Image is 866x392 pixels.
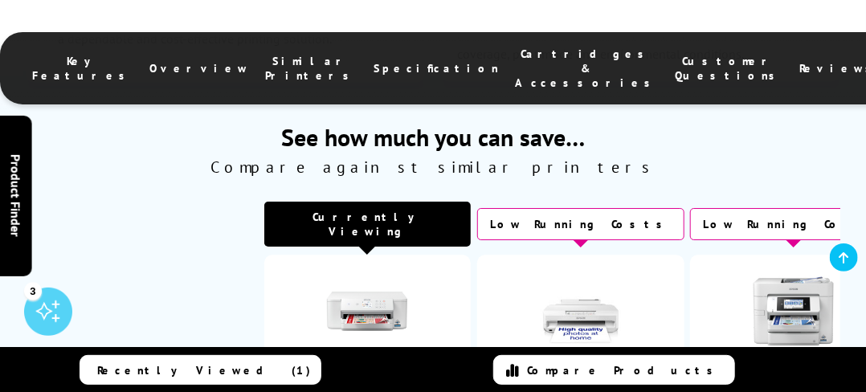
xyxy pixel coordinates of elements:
span: Compare against similar printers [26,157,839,178]
span: Similar Printers [265,54,357,83]
img: Epson-WF-C4810DTWF-Front-Small.jpg [754,271,834,351]
div: 3 [24,282,42,300]
span: Key Features [32,54,133,83]
span: Compare Products [527,363,721,378]
span: Product Finder [8,155,24,238]
span: Overview [149,61,249,76]
img: epson-xp-65-front-new-small.jpg [541,271,621,351]
span: Customer Questions [675,54,783,83]
a: Compare Products [493,355,735,385]
span: Recently Viewed (1) [97,363,311,378]
a: Recently Viewed (1) [80,355,321,385]
div: Low Running Costs [477,208,684,240]
img: Epson-WF-C4310DW-Front-Med.jpg [327,271,407,351]
span: Specification [374,61,499,76]
span: Cartridges & Accessories [515,47,659,90]
div: Currently Viewing [264,202,472,247]
span: See how much you can save… [26,121,839,153]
